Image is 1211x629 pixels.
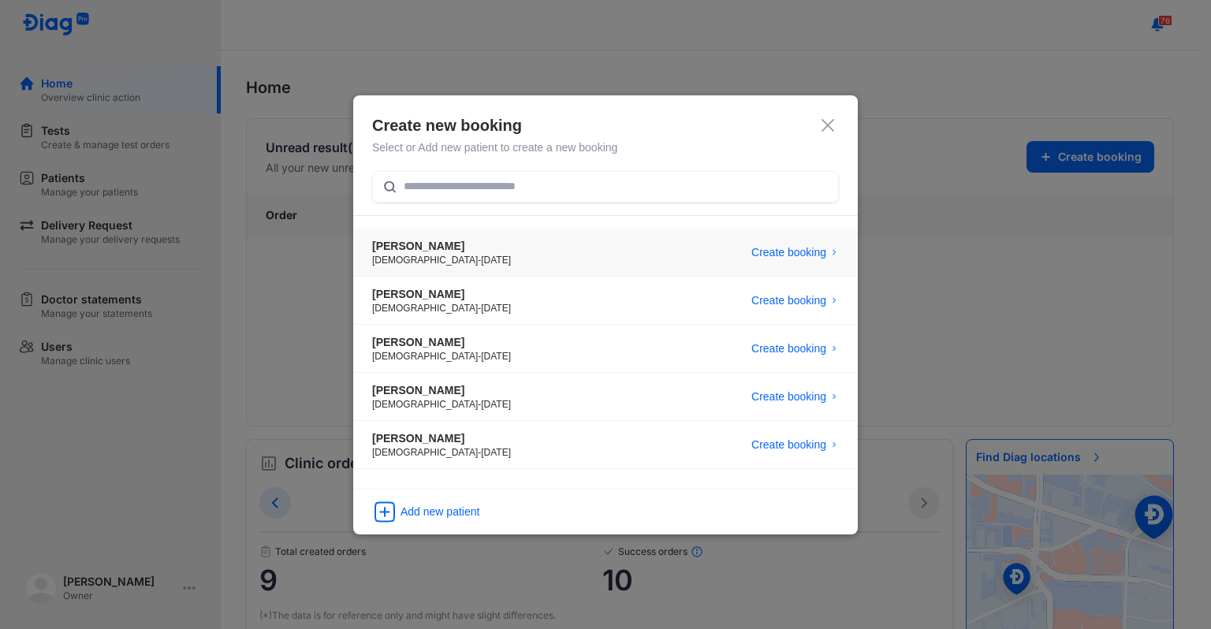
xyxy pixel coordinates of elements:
div: [PERSON_NAME] [372,334,511,350]
span: - [478,351,481,362]
span: - [478,255,481,266]
span: [DEMOGRAPHIC_DATA] [372,399,478,410]
span: [DATE] [481,351,511,362]
span: [DEMOGRAPHIC_DATA] [372,351,478,362]
span: Create booking [751,389,826,404]
span: [DATE] [481,255,511,266]
span: Create booking [751,437,826,452]
div: [PERSON_NAME] [372,430,511,446]
span: [DATE] [481,303,511,314]
span: Create booking [751,244,826,260]
span: Create booking [751,292,826,308]
span: [DATE] [481,399,511,410]
span: [DEMOGRAPHIC_DATA] [372,255,478,266]
span: Create booking [751,341,826,356]
div: Select or Add new patient to create a new booking [372,140,839,155]
span: - [478,399,481,410]
span: - [478,447,481,458]
span: [DEMOGRAPHIC_DATA] [372,303,478,314]
span: - [478,303,481,314]
div: [PERSON_NAME] [372,382,511,398]
div: Create new booking [372,114,839,136]
span: [DEMOGRAPHIC_DATA] [372,447,478,458]
div: Add new patient [401,504,479,519]
div: [PERSON_NAME] [372,238,511,254]
div: [PERSON_NAME] [372,286,511,302]
span: [DATE] [481,447,511,458]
